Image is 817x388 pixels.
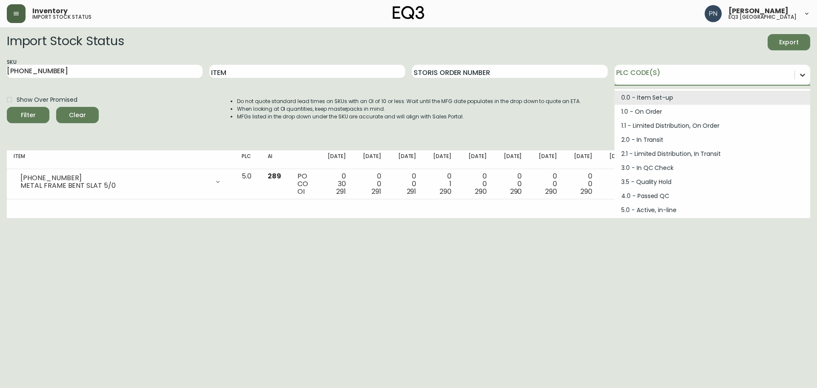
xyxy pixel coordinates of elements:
div: 2.0 - In Transit [614,133,810,147]
div: 0 0 [360,172,381,195]
div: PO CO [297,172,311,195]
div: 0 0 [465,172,487,195]
span: 290 [440,187,451,196]
div: 0 1 [430,172,451,195]
span: Export [774,37,803,48]
span: Show Over Promised [17,95,77,104]
div: 0 30 [324,172,346,195]
div: 5.0 - Active, in-line [614,203,810,217]
li: MFGs listed in the drop down under the SKU are accurate and will align with Sales Portal. [237,113,581,121]
li: Do not quote standard lead times on SKUs with an OI of 10 or less. Wait until the MFG date popula... [237,98,581,105]
span: Inventory [32,8,68,14]
div: 0 0 [395,172,417,195]
button: Clear [56,107,99,123]
div: 4.0 - Passed QC [614,189,810,203]
span: 291 [371,187,381,196]
span: 291 [336,187,346,196]
th: AI [261,150,291,169]
th: [DATE] [353,150,388,169]
span: 291 [407,187,417,196]
h5: eq3 [GEOGRAPHIC_DATA] [728,14,797,20]
div: [PHONE_NUMBER]METAL FRAME BENT SLAT 5/0 [14,172,228,191]
th: [DATE] [494,150,529,169]
span: 290 [580,187,592,196]
th: [DATE] [599,150,634,169]
th: [DATE] [528,150,564,169]
th: [DATE] [458,150,494,169]
div: 0 0 [571,172,592,195]
th: PLC [235,150,261,169]
th: [DATE] [388,150,423,169]
span: [PERSON_NAME] [728,8,788,14]
div: [PHONE_NUMBER] [20,174,209,182]
td: 5.0 [235,169,261,199]
h5: import stock status [32,14,91,20]
span: 289 [268,171,281,181]
div: 1.1 - Limited Distribution, On Order [614,119,810,133]
button: Filter [7,107,49,123]
span: 290 [475,187,487,196]
span: Clear [63,110,92,121]
img: logo [393,6,424,20]
li: When looking at OI quantities, keep masterpacks in mind. [237,105,581,113]
h2: Import Stock Status [7,34,124,50]
div: METAL FRAME BENT SLAT 5/0 [20,182,209,190]
img: 496f1288aca128e282dab2021d4f4334 [705,5,722,22]
th: Item [7,150,235,169]
span: 290 [510,187,522,196]
button: Export [768,34,810,50]
div: 1.0 - On Order [614,105,810,119]
div: 0.0 - Item Set-up [614,91,810,105]
th: [DATE] [564,150,599,169]
th: [DATE] [317,150,353,169]
div: 3.5 - Quality Hold [614,175,810,189]
div: 0 0 [606,172,628,195]
th: [DATE] [423,150,458,169]
span: 290 [545,187,557,196]
div: 0 0 [500,172,522,195]
div: Filter [21,110,36,121]
div: 3.0 - In QC Check [614,161,810,175]
div: 2.1 - Limited Distribution, In Transit [614,147,810,161]
div: 0 0 [535,172,557,195]
span: OI [297,187,305,196]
